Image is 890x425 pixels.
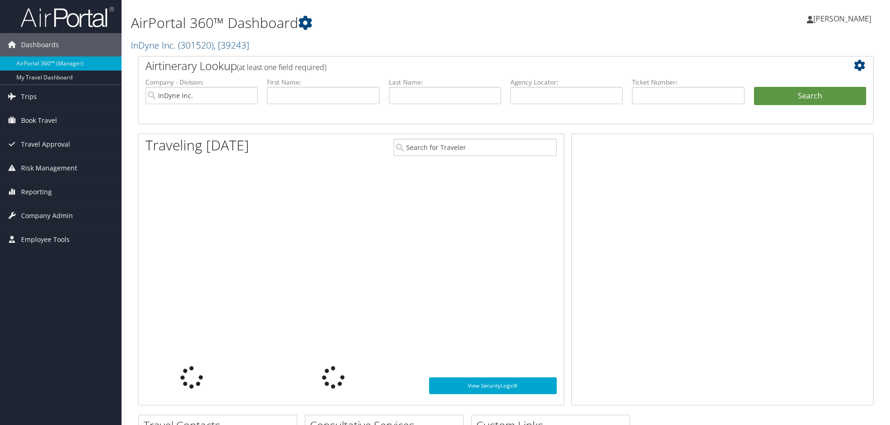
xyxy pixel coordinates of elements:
[394,139,557,156] input: Search for Traveler
[813,14,871,24] span: [PERSON_NAME]
[21,228,70,251] span: Employee Tools
[214,39,249,51] span: , [ 39243 ]
[21,133,70,156] span: Travel Approval
[21,109,57,132] span: Book Travel
[131,13,631,33] h1: AirPortal 360™ Dashboard
[21,33,59,57] span: Dashboards
[267,78,379,87] label: First Name:
[145,58,805,74] h2: Airtinerary Lookup
[178,39,214,51] span: ( 301520 )
[510,78,623,87] label: Agency Locator:
[237,62,326,72] span: (at least one field required)
[21,204,73,227] span: Company Admin
[754,87,866,106] button: Search
[389,78,501,87] label: Last Name:
[429,377,557,394] a: View SecurityLogic®
[21,156,77,180] span: Risk Management
[807,5,881,33] a: [PERSON_NAME]
[145,135,249,155] h1: Traveling [DATE]
[145,78,258,87] label: Company - Division:
[21,180,52,204] span: Reporting
[21,6,114,28] img: airportal-logo.png
[632,78,744,87] label: Ticket Number:
[21,85,37,108] span: Trips
[131,39,249,51] a: InDyne Inc.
